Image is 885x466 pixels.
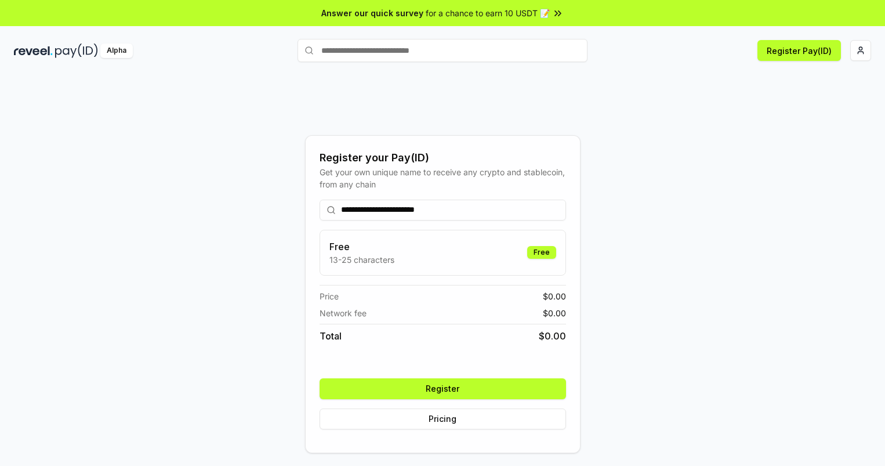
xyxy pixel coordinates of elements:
[539,329,566,343] span: $ 0.00
[329,240,394,254] h3: Free
[320,378,566,399] button: Register
[329,254,394,266] p: 13-25 characters
[757,40,841,61] button: Register Pay(ID)
[426,7,550,19] span: for a chance to earn 10 USDT 📝
[100,44,133,58] div: Alpha
[320,166,566,190] div: Get your own unique name to receive any crypto and stablecoin, from any chain
[321,7,423,19] span: Answer our quick survey
[543,307,566,319] span: $ 0.00
[14,44,53,58] img: reveel_dark
[320,290,339,302] span: Price
[320,409,566,429] button: Pricing
[543,290,566,302] span: $ 0.00
[320,150,566,166] div: Register your Pay(ID)
[55,44,98,58] img: pay_id
[320,329,342,343] span: Total
[527,246,556,259] div: Free
[320,307,367,319] span: Network fee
